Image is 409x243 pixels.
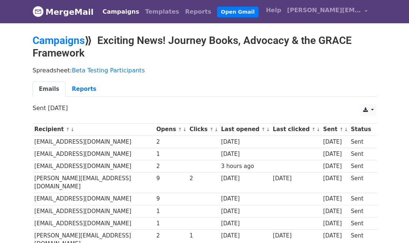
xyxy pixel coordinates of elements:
[156,174,186,183] div: 9
[33,34,376,59] h2: ⟫ Exciting News! Journey Books, Advocacy & the GRACE Framework
[316,127,320,132] a: ↓
[349,148,373,160] td: Sent
[156,138,186,146] div: 2
[273,232,320,240] div: [DATE]
[33,66,376,74] p: Spreadsheet:
[70,127,74,132] a: ↓
[33,172,155,193] td: [PERSON_NAME][EMAIL_ADDRESS][DOMAIN_NAME]
[266,127,270,132] a: ↓
[33,205,155,217] td: [EMAIL_ADDRESS][DOMAIN_NAME]
[33,136,155,148] td: [EMAIL_ADDRESS][DOMAIN_NAME]
[156,150,186,158] div: 1
[156,232,186,240] div: 2
[217,7,258,17] a: Open Gmail
[156,162,186,171] div: 2
[66,127,70,132] a: ↑
[221,219,269,228] div: [DATE]
[344,127,348,132] a: ↓
[214,127,218,132] a: ↓
[33,82,65,97] a: Emails
[261,127,266,132] a: ↑
[349,172,373,193] td: Sent
[33,6,44,17] img: MergeMail logo
[323,207,348,216] div: [DATE]
[156,195,186,203] div: 9
[271,123,321,136] th: Last clicked
[72,67,145,74] a: Beta Testing Participants
[221,232,269,240] div: [DATE]
[65,82,102,97] a: Reports
[33,123,155,136] th: Recipient
[188,123,219,136] th: Clicks
[323,232,348,240] div: [DATE]
[323,174,348,183] div: [DATE]
[189,232,217,240] div: 1
[219,123,271,136] th: Last opened
[349,193,373,205] td: Sent
[349,123,373,136] th: Status
[142,4,182,19] a: Templates
[323,150,348,158] div: [DATE]
[323,195,348,203] div: [DATE]
[33,160,155,172] td: [EMAIL_ADDRESS][DOMAIN_NAME]
[273,174,320,183] div: [DATE]
[33,193,155,205] td: [EMAIL_ADDRESS][DOMAIN_NAME]
[263,3,284,18] a: Help
[287,6,361,15] span: [PERSON_NAME][EMAIL_ADDRESS][DOMAIN_NAME]
[156,219,186,228] div: 1
[221,174,269,183] div: [DATE]
[210,127,214,132] a: ↑
[284,3,371,20] a: [PERSON_NAME][EMAIL_ADDRESS][DOMAIN_NAME]
[156,207,186,216] div: 1
[221,195,269,203] div: [DATE]
[33,34,85,47] a: Campaigns
[323,219,348,228] div: [DATE]
[221,207,269,216] div: [DATE]
[183,127,187,132] a: ↓
[349,160,373,172] td: Sent
[33,104,376,112] p: Sent [DATE]
[33,148,155,160] td: [EMAIL_ADDRESS][DOMAIN_NAME]
[349,217,373,229] td: Sent
[323,138,348,146] div: [DATE]
[155,123,188,136] th: Opens
[178,127,182,132] a: ↑
[312,127,316,132] a: ↑
[99,4,142,19] a: Campaigns
[189,174,217,183] div: 2
[339,127,344,132] a: ↑
[33,4,94,20] a: MergeMail
[323,162,348,171] div: [DATE]
[221,150,269,158] div: [DATE]
[221,162,269,171] div: 3 hours ago
[182,4,214,19] a: Reports
[221,138,269,146] div: [DATE]
[349,205,373,217] td: Sent
[321,123,349,136] th: Sent
[33,217,155,229] td: [EMAIL_ADDRESS][DOMAIN_NAME]
[349,136,373,148] td: Sent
